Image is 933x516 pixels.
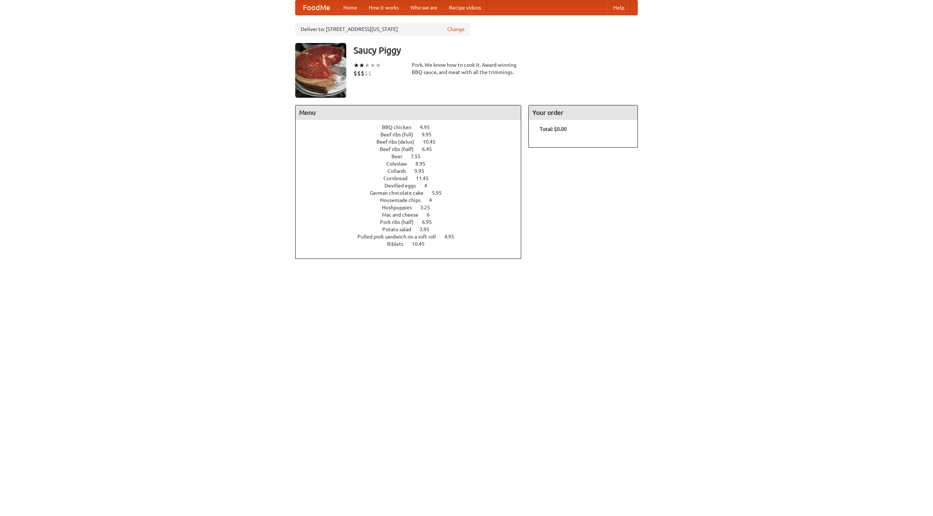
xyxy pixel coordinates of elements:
a: Pork ribs (half) 6.95 [380,219,445,225]
span: 6.95 [422,219,439,225]
a: Mac and cheese 6 [382,212,443,218]
a: Hushpuppies 3.25 [382,205,444,210]
span: Housemade chips [380,197,428,203]
span: BBQ chicken [382,124,419,130]
span: Riblets [387,241,411,247]
span: 5.95 [432,190,449,196]
span: Pulled pork sandwich on a soft roll [358,234,443,240]
span: Devilled eggs [384,183,423,189]
span: 6.45 [422,146,439,152]
span: 10.45 [412,241,432,247]
a: Beef ribs (half) 6.45 [380,146,445,152]
span: Beef ribs (delux) [376,139,422,145]
span: Beef ribs (full) [380,132,421,137]
li: ★ [359,61,364,69]
h4: Your order [529,105,637,120]
span: 4 [424,183,434,189]
a: BBQ chicken 4.95 [382,124,443,130]
span: 9.95 [414,168,432,174]
span: Potato salad [382,226,418,232]
a: German chocolate cake 5.95 [370,190,455,196]
li: ★ [375,61,381,69]
a: Beer 7.55 [391,154,434,159]
a: Riblets 10.45 [387,241,438,247]
a: How it works [363,0,405,15]
a: Change [447,26,465,33]
a: Potato salad 3.95 [382,226,443,232]
span: 7.55 [411,154,428,159]
a: Housemade chips 4 [380,197,445,203]
a: Who we are [405,0,443,15]
span: 3.25 [420,205,437,210]
span: 6 [427,212,437,218]
a: Collards 9.95 [387,168,438,174]
span: 3.95 [419,226,437,232]
a: Cornbread 11.45 [383,175,442,181]
span: Beer [391,154,410,159]
span: 4 [429,197,439,203]
div: Deliver to: [STREET_ADDRESS][US_STATE] [295,23,470,36]
span: Beef ribs (half) [380,146,421,152]
span: German chocolate cake [370,190,431,196]
h4: Menu [296,105,521,120]
li: $ [354,69,357,77]
li: $ [368,69,372,77]
li: ★ [364,61,370,69]
a: FoodMe [296,0,337,15]
li: $ [364,69,368,77]
span: 9.95 [422,132,439,137]
li: ★ [354,61,359,69]
li: $ [361,69,364,77]
a: Recipe videos [443,0,487,15]
a: Home [337,0,363,15]
span: 11.45 [416,175,436,181]
span: Coleslaw [386,161,414,167]
a: Coleslaw 8.95 [386,161,439,167]
h3: Saucy Piggy [354,43,638,58]
li: ★ [370,61,375,69]
span: Mac and cheese [382,212,426,218]
a: Devilled eggs 4 [384,183,441,189]
b: Total: $0.00 [540,126,567,132]
span: Pork ribs (half) [380,219,421,225]
a: Help [608,0,630,15]
span: 4.95 [420,124,437,130]
span: Hushpuppies [382,205,419,210]
span: Collards [387,168,413,174]
li: $ [357,69,361,77]
span: 8.95 [415,161,433,167]
img: angular.jpg [295,43,346,98]
a: Beef ribs (delux) 10.45 [376,139,449,145]
a: Beef ribs (full) 9.95 [380,132,445,137]
span: Cornbread [383,175,415,181]
a: Pulled pork sandwich on a soft roll 4.95 [358,234,468,240]
div: Pork. We know how to cook it. Award-winning BBQ sauce, and meat with all the trimmings. [412,61,521,76]
span: 4.95 [444,234,461,240]
span: 10.45 [423,139,443,145]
